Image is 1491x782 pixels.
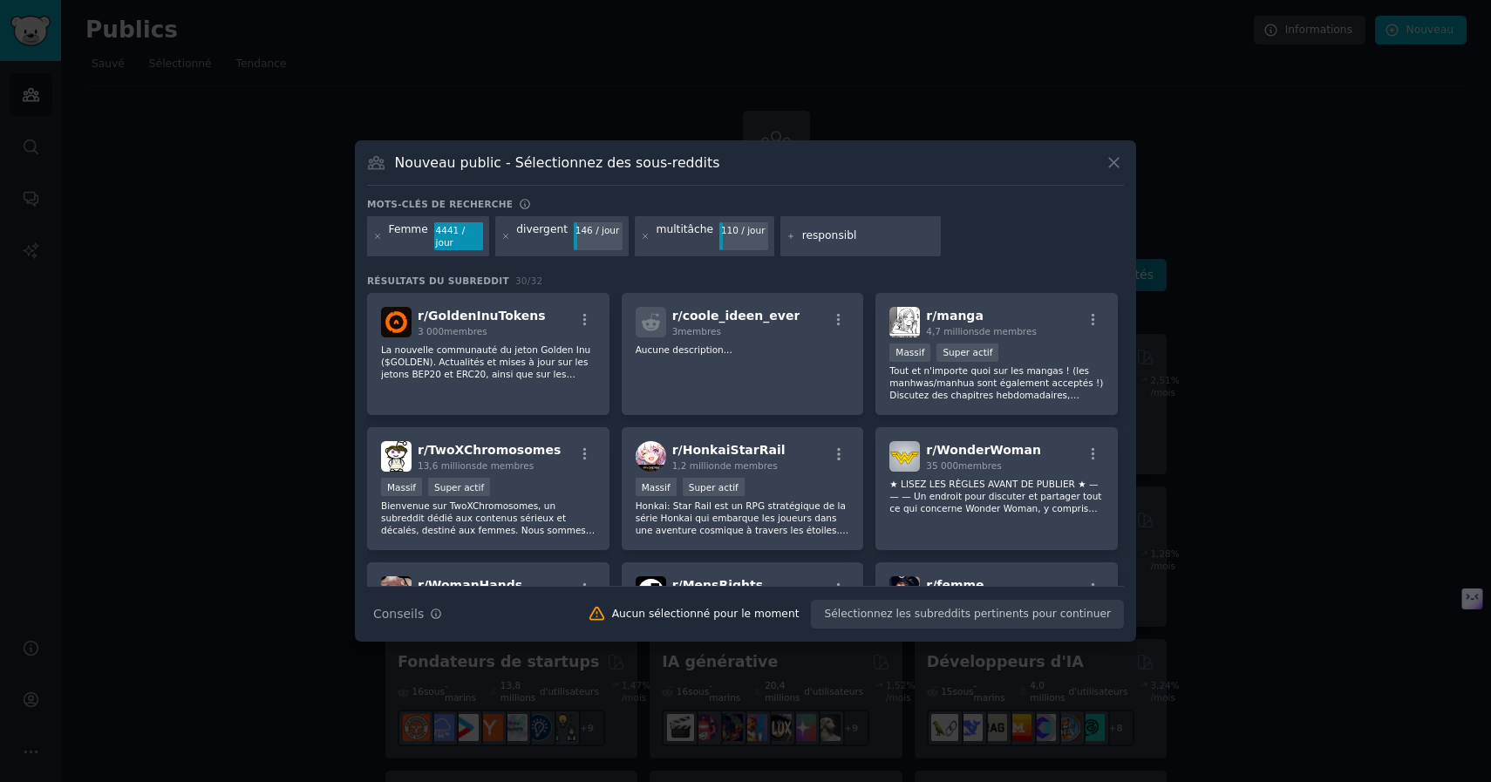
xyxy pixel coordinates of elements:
[381,441,412,472] img: Deux chromosomes X
[381,307,412,337] img: Jetons GoldenInu
[943,347,992,357] font: Super actif
[418,443,428,457] font: r/
[636,500,849,584] font: Honkai: Star Rail est un RPG stratégique de la série Honkai qui embarque les joueurs dans une ave...
[367,199,513,209] font: Mots-clés de recherche
[889,365,1103,437] font: Tout et n'importe quoi sur les mangas ! (les manhwas/manhua sont également acceptés !) Discutez d...
[636,441,666,472] img: HonkaiStarRail
[936,443,1041,457] font: WonderWoman
[428,578,522,592] font: WomanHands
[387,482,416,493] font: Massif
[683,578,763,592] font: MensRights
[926,326,978,337] font: 4,7 millions
[436,225,466,248] font: 4441 / jour
[389,223,428,235] font: Femme
[612,608,800,620] font: Aucun sélectionné pour le moment
[672,460,720,471] font: 1,2 million
[381,500,595,584] font: Bienvenue sur TwoXChromosomes, un subreddit dédié aux contenus sérieux et décalés, destiné aux fe...
[395,154,720,171] font: Nouveau public - Sélectionnez des sous-reddits
[802,228,935,244] input: Nouveau mot-clé
[677,326,721,337] font: membres
[958,460,1002,471] font: membres
[683,443,786,457] font: HonkaiStarRail
[418,309,428,323] font: r/
[926,578,936,592] font: r/
[444,326,487,337] font: membres
[531,275,543,286] font: 32
[515,275,528,286] font: 30
[428,443,561,457] font: TwoXChromosomes
[418,578,428,592] font: r/
[683,309,800,323] font: coole_ideen_ever
[926,460,958,471] font: 35 000
[642,482,671,493] font: Massif
[672,443,683,457] font: r/
[418,460,476,471] font: 13,6 millions
[476,460,534,471] font: de membres
[657,223,714,235] font: multitâche
[889,441,920,472] img: Wonder Woman
[720,460,778,471] font: de membres
[889,576,920,607] img: femme_
[367,599,448,629] button: Conseils
[895,347,924,357] font: Massif
[516,223,568,235] font: divergent
[373,607,424,621] font: Conseils
[936,578,990,592] font: femme_
[672,309,683,323] font: r/
[575,225,620,235] font: 146 / jour
[367,275,509,286] font: Résultats du subreddit
[528,275,531,286] font: /
[636,576,666,607] img: Droits des hommes
[889,307,920,337] img: manga
[926,309,936,323] font: r/
[381,344,590,404] font: La nouvelle communauté du jeton Golden Inu ($GOLDEN). Actualités et mises à jour sur les jetons B...
[721,225,766,235] font: 110 / jour
[979,326,1037,337] font: de membres
[672,326,678,337] font: 3
[428,309,546,323] font: GoldenInuTokens
[689,482,739,493] font: Super actif
[926,443,936,457] font: r/
[889,479,1101,550] font: ★ LISEZ LES RÈGLES AVANT DE PUBLIER ★ — — — Un endroit pour discuter et partager tout ce qui conc...
[936,309,983,323] font: manga
[381,576,412,607] img: Mains de femme
[434,482,484,493] font: Super actif
[418,326,444,337] font: 3 000
[672,578,683,592] font: r/
[636,344,732,355] font: Aucune description...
